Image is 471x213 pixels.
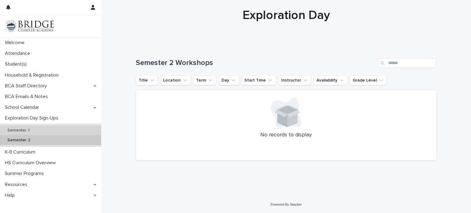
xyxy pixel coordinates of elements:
h1: Semester 2 Workshops [136,59,376,67]
p: Resources [2,182,32,188]
button: Availability [314,75,347,85]
p: K-8 Curriculum [2,149,40,155]
button: Start Time [242,75,276,85]
button: Location [160,75,191,85]
input: Search [378,58,436,68]
p: BCA Emails & Notes [2,94,53,100]
p: Welcome [2,40,29,46]
button: Instructor [278,75,311,85]
button: Term [193,75,216,85]
p: HS Curriculum Overview [2,160,61,166]
p: Attendance [2,51,35,56]
button: Day [219,75,239,85]
p: Semester 2 [2,138,35,143]
img: V1C1m3IdTEidaUdm9Hs0 [5,20,54,32]
p: Household & Registration [2,72,63,78]
p: Summer Programs [2,171,49,177]
a: Powered By Stacker [270,203,301,206]
p: Student(s) [2,61,32,67]
p: Exploration Day Sign-Ups [2,115,63,121]
p: No records to display [143,132,429,139]
p: BCA Staff Directory [2,83,52,89]
p: Semester 1 [2,128,34,133]
button: Grade Level [350,75,387,85]
p: School Calendar [2,105,44,110]
h1: Exploration Day [136,8,436,23]
p: Help [2,192,20,198]
button: Title [136,75,158,85]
